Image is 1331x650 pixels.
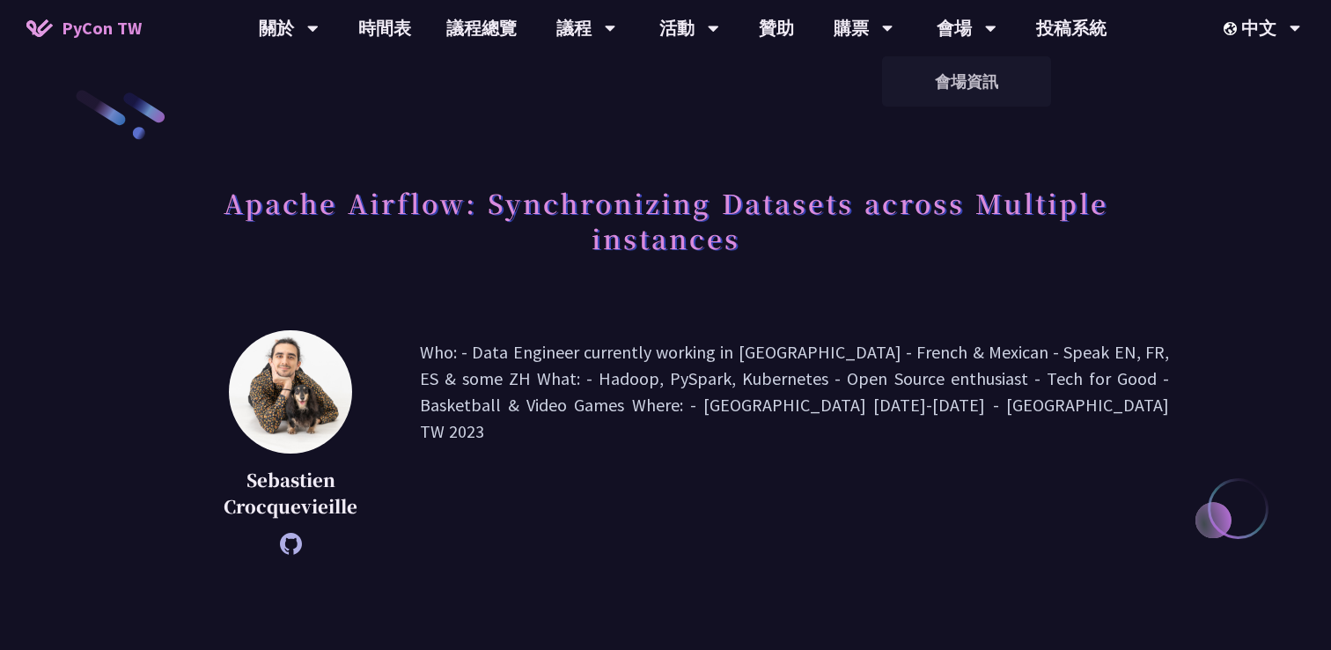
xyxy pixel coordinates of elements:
h1: Apache Airflow: Synchronizing Datasets across Multiple instances [162,176,1169,264]
img: Locale Icon [1224,22,1241,35]
span: PyCon TW [62,15,142,41]
a: 會場資訊 [882,61,1051,102]
p: Who: - Data Engineer currently working in [GEOGRAPHIC_DATA] - French & Mexican - Speak EN, FR, ES... [420,339,1169,546]
img: Home icon of PyCon TW 2025 [26,19,53,37]
img: Sebastien Crocquevieille [229,330,352,454]
p: Sebastien Crocquevieille [206,467,376,520]
a: PyCon TW [9,6,159,50]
